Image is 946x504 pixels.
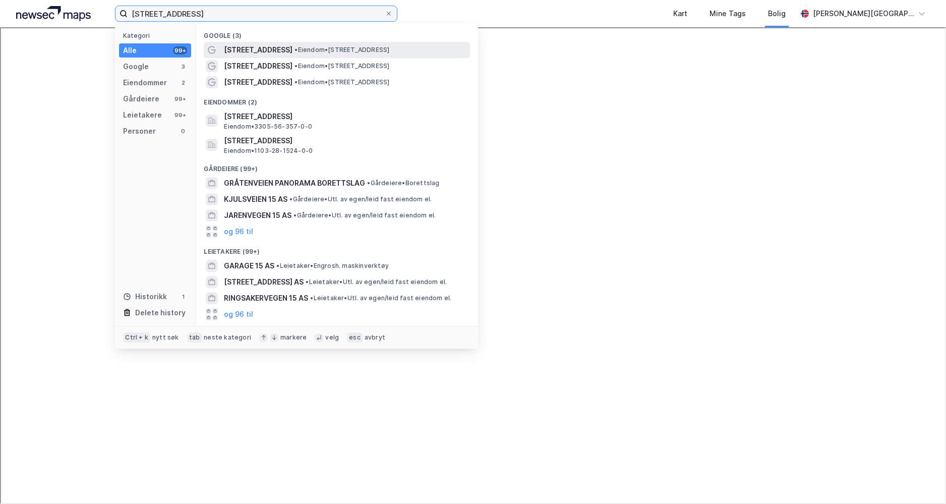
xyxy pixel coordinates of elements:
[224,76,292,88] span: [STREET_ADDRESS]
[293,211,436,219] span: Gårdeiere • Utl. av egen/leid fast eiendom el.
[224,260,274,272] span: GARAGE 15 AS
[896,456,946,504] div: Kontrollprogram for chat
[673,8,687,20] div: Kart
[128,6,385,21] input: Søk på adresse, matrikkel, gårdeiere, leietakere eller personer
[347,332,363,343] div: esc
[179,127,187,135] div: 0
[276,262,279,269] span: •
[294,62,298,70] span: •
[123,32,191,39] div: Kategori
[123,291,167,303] div: Historikk
[123,61,149,73] div: Google
[289,195,432,203] span: Gårdeiere • Utl. av egen/leid fast eiendom el.
[367,179,370,187] span: •
[204,333,251,342] div: neste kategori
[196,157,478,175] div: Gårdeiere (99+)
[135,307,186,319] div: Delete history
[224,226,253,238] button: og 96 til
[224,177,365,189] span: GRÅTENVEIEN PANORAMA BORETTSLAG
[173,111,187,119] div: 99+
[224,110,466,123] span: [STREET_ADDRESS]
[173,95,187,103] div: 99+
[224,44,292,56] span: [STREET_ADDRESS]
[289,195,292,203] span: •
[306,278,447,286] span: Leietaker • Utl. av egen/leid fast eiendom el.
[179,79,187,87] div: 2
[179,293,187,301] div: 1
[768,8,786,20] div: Bolig
[16,6,91,21] img: logo.a4113a55bc3d86da70a041830d287a7e.svg
[123,125,156,137] div: Personer
[294,46,389,54] span: Eiendom • [STREET_ADDRESS]
[187,332,202,343] div: tab
[813,8,914,20] div: [PERSON_NAME][GEOGRAPHIC_DATA]
[294,62,389,70] span: Eiendom • [STREET_ADDRESS]
[276,262,389,270] span: Leietaker • Engrosh. maskinverktøy
[196,24,478,42] div: Google (3)
[123,93,159,105] div: Gårdeiere
[294,78,389,86] span: Eiendom • [STREET_ADDRESS]
[896,456,946,504] iframe: Chat Widget
[224,123,312,131] span: Eiendom • 3305-56-357-0-0
[123,44,137,57] div: Alle
[123,109,162,121] div: Leietakere
[224,209,291,221] span: JARENVEGEN 15 AS
[709,8,746,20] div: Mine Tags
[123,77,167,89] div: Eiendommer
[224,60,292,72] span: [STREET_ADDRESS]
[196,90,478,108] div: Eiendommer (2)
[224,193,287,205] span: KJULSVEIEN 15 AS
[123,332,150,343] div: Ctrl + k
[306,278,309,286] span: •
[294,78,298,86] span: •
[173,46,187,54] div: 99+
[280,333,307,342] div: markere
[310,294,451,302] span: Leietaker • Utl. av egen/leid fast eiendom el.
[196,240,478,258] div: Leietakere (99+)
[310,294,313,302] span: •
[196,322,478,341] div: Historikk (1)
[365,333,385,342] div: avbryt
[224,308,253,320] button: og 96 til
[179,63,187,71] div: 3
[325,333,339,342] div: velg
[293,211,297,219] span: •
[294,46,298,53] span: •
[152,333,179,342] div: nytt søk
[224,147,313,155] span: Eiendom • 1103-28-1524-0-0
[224,292,308,304] span: RINGSAKERVEGEN 15 AS
[224,135,466,147] span: [STREET_ADDRESS]
[367,179,439,187] span: Gårdeiere • Borettslag
[224,276,304,288] span: [STREET_ADDRESS] AS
